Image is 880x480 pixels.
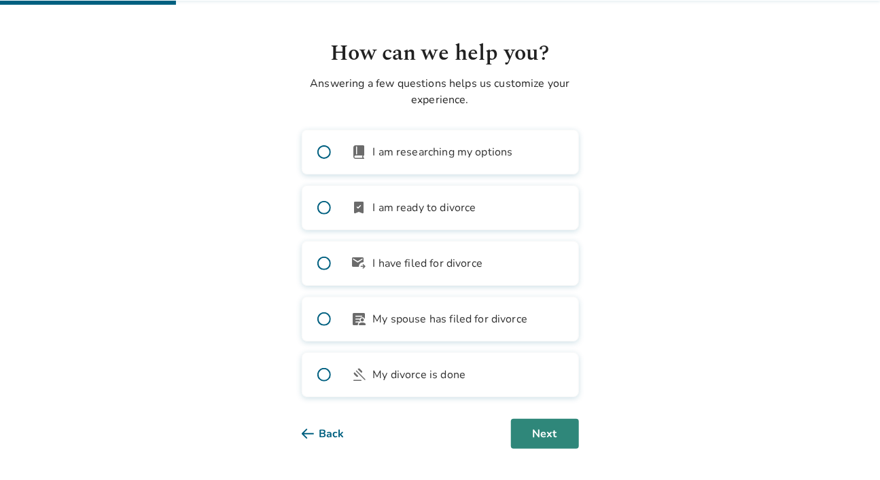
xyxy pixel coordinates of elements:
[373,200,476,216] span: I am ready to divorce
[373,311,528,327] span: My spouse has filed for divorce
[373,367,466,383] span: My divorce is done
[812,415,880,480] iframe: Chat Widget
[302,419,366,449] button: Back
[351,144,368,160] span: book_2
[302,37,579,70] h1: How can we help you?
[351,311,368,327] span: article_person
[511,419,579,449] button: Next
[351,255,368,272] span: outgoing_mail
[351,367,368,383] span: gavel
[302,75,579,108] p: Answering a few questions helps us customize your experience.
[373,144,513,160] span: I am researching my options
[373,255,483,272] span: I have filed for divorce
[351,200,368,216] span: bookmark_check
